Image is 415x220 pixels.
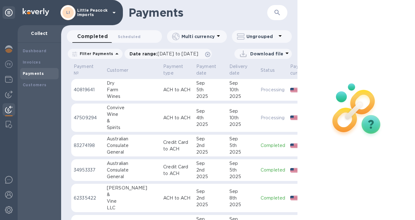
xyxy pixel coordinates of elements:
img: Wallets [5,76,13,83]
div: 2025 [196,121,224,128]
div: 2025 [229,201,256,208]
div: Sep [229,136,256,142]
div: Sep [196,188,224,195]
p: Payment type [163,63,183,76]
span: Completed [77,32,108,41]
div: General [107,149,158,155]
p: 62335422 [74,195,102,201]
b: Customers [23,82,47,87]
p: Little Peacock Imports [77,8,109,17]
p: Customer [107,67,128,74]
p: 47509294 [74,115,102,121]
h1: Payments [129,6,267,19]
div: 2025 [196,201,224,208]
img: USD [290,168,299,172]
b: LI [66,10,70,15]
div: Consulate [107,167,158,173]
div: Unpin categories [3,6,15,19]
div: Spirits [107,124,158,131]
p: ACH to ACH [163,195,191,201]
p: Download file [250,51,283,57]
div: Vine [107,198,158,205]
p: Date range : [130,51,201,57]
div: 5th [229,167,256,173]
div: Sep [229,108,256,115]
p: Completed [261,142,285,149]
div: Australian [107,160,158,167]
img: Logo [23,8,49,16]
b: Payments [23,71,44,76]
p: 40819641 [74,87,102,93]
span: Delivery date [229,63,256,76]
div: Australian [107,136,158,142]
div: [PERSON_NAME] [107,185,158,191]
div: Farm [107,87,158,93]
div: & [107,118,158,124]
div: 10th [229,115,256,121]
p: Completed [261,195,285,201]
p: Payee currency [290,63,309,76]
p: Credit Card to ACH [163,164,191,177]
p: Payment № [74,63,94,76]
div: 2nd [196,167,224,173]
div: 5th [229,142,256,149]
span: Payment type [163,63,191,76]
span: [DATE] to [DATE] [158,51,198,56]
p: ACH to ACH [163,115,191,121]
span: Customer [107,67,136,74]
img: USD [290,196,299,200]
div: Sep [196,136,224,142]
span: Payment date [196,63,224,76]
div: 10th [229,87,256,93]
p: ACH to ACH [163,87,191,93]
div: Sep [196,108,224,115]
div: 2nd [196,142,224,149]
div: General [107,173,158,180]
p: Multi currency [182,33,215,40]
div: 2025 [229,93,256,100]
p: Filter Payments [77,51,113,56]
p: 83274198 [74,142,102,149]
span: Payment № [74,63,102,76]
p: Delivery date [229,63,247,76]
div: 5th [196,87,224,93]
span: Payee currency [290,63,317,76]
div: Sep [229,80,256,87]
div: 2025 [229,149,256,155]
div: Wines [107,93,158,100]
p: Completed [261,167,285,173]
div: Sep [229,160,256,167]
div: Sep [229,188,256,195]
p: 34953337 [74,167,102,173]
span: Scheduled [118,33,141,40]
img: USD [290,144,299,148]
div: & [107,191,158,198]
div: 4th [196,115,224,121]
p: Processing [261,87,285,93]
div: LLC [107,205,158,211]
p: Collect [23,30,56,37]
b: Invoices [23,60,41,65]
div: 2025 [229,121,256,128]
div: 8th [229,195,256,201]
div: Dry [107,80,158,87]
div: 2025 [196,149,224,155]
p: Status [261,67,275,74]
img: USD [290,88,299,92]
div: Consulate [107,142,158,149]
p: Credit Card to ACH [163,139,191,152]
p: Processing [261,115,285,121]
div: 2nd [196,195,224,201]
p: Ungrouped [246,33,276,40]
div: Sep [196,160,224,167]
div: Wine [107,111,158,118]
div: Date range:[DATE] to [DATE] [124,49,212,59]
span: Status [261,67,283,74]
div: Sep [196,80,224,87]
div: 2025 [196,93,224,100]
b: Dashboard [23,48,47,53]
div: Convive [107,104,158,111]
img: Foreign exchange [5,60,13,68]
img: USD [290,116,299,120]
p: Payment date [196,63,216,76]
